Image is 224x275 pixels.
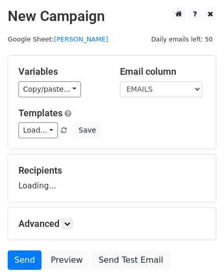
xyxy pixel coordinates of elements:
[18,165,206,176] h5: Recipients
[18,108,63,118] a: Templates
[148,35,216,43] a: Daily emails left: 50
[54,35,108,43] a: [PERSON_NAME]
[92,250,170,270] a: Send Test Email
[44,250,89,270] a: Preview
[120,66,206,77] h5: Email column
[18,66,105,77] h5: Variables
[18,122,58,138] a: Load...
[8,35,108,43] small: Google Sheet:
[8,8,216,25] h2: New Campaign
[8,250,42,270] a: Send
[148,34,216,45] span: Daily emails left: 50
[18,218,206,229] h5: Advanced
[18,81,81,97] a: Copy/paste...
[74,122,100,138] button: Save
[18,165,206,192] div: Loading...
